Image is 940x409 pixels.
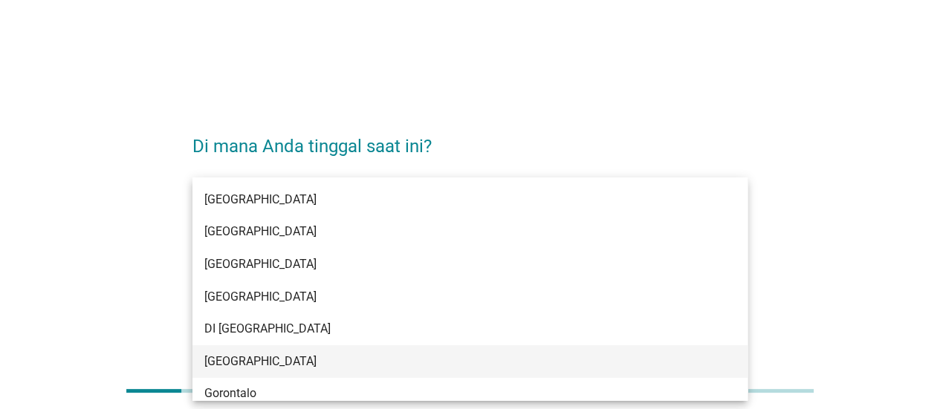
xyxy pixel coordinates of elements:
div: [GEOGRAPHIC_DATA] [204,223,691,241]
h2: Di mana Anda tinggal saat ini? [192,118,748,160]
div: Gorontalo [204,385,691,402]
div: [GEOGRAPHIC_DATA] [204,288,691,306]
div: DI [GEOGRAPHIC_DATA] [204,320,691,338]
div: [GEOGRAPHIC_DATA] [204,191,691,209]
div: [GEOGRAPHIC_DATA] [204,353,691,370]
div: [GEOGRAPHIC_DATA] [204,255,691,273]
